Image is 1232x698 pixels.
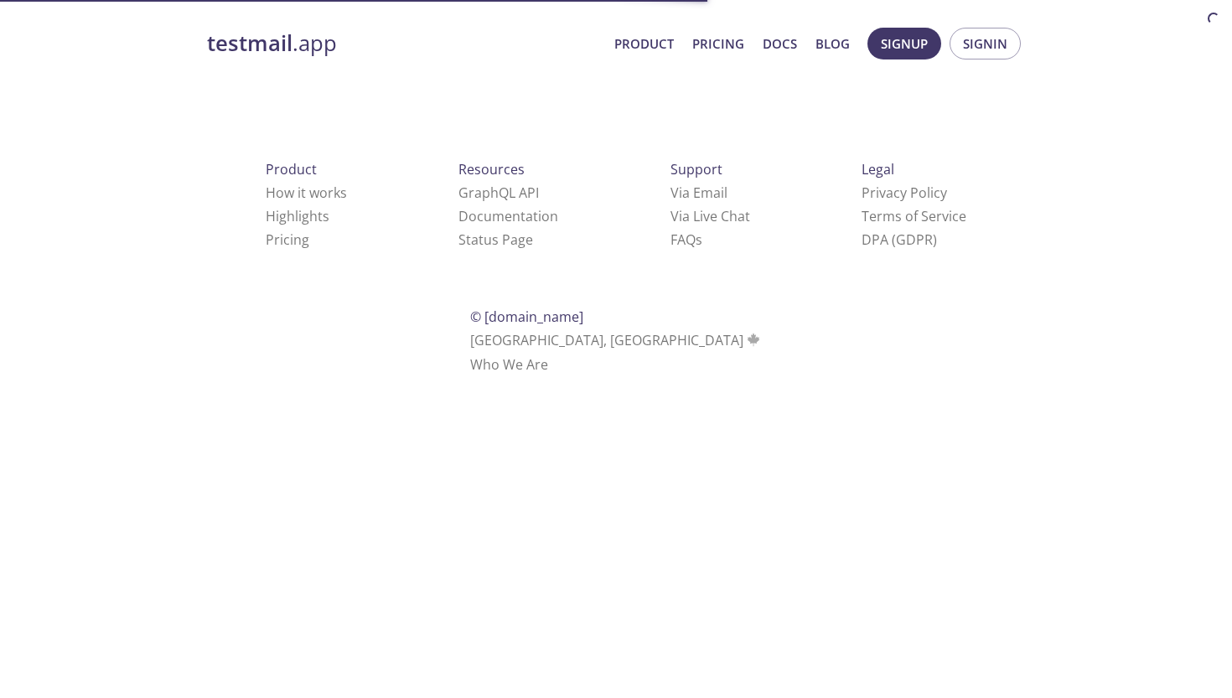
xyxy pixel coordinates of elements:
[458,160,525,178] span: Resources
[266,160,317,178] span: Product
[963,33,1007,54] span: Signin
[470,331,763,349] span: [GEOGRAPHIC_DATA], [GEOGRAPHIC_DATA]
[692,33,744,54] a: Pricing
[862,184,947,202] a: Privacy Policy
[458,184,539,202] a: GraphQL API
[862,230,937,249] a: DPA (GDPR)
[670,207,750,225] a: Via Live Chat
[458,207,558,225] a: Documentation
[763,33,797,54] a: Docs
[815,33,850,54] a: Blog
[862,160,894,178] span: Legal
[670,230,702,249] a: FAQ
[670,160,722,178] span: Support
[862,207,966,225] a: Terms of Service
[458,230,533,249] a: Status Page
[266,230,309,249] a: Pricing
[881,33,928,54] span: Signup
[670,184,727,202] a: Via Email
[696,230,702,249] span: s
[207,29,601,58] a: testmail.app
[470,355,548,374] a: Who We Are
[470,308,583,326] span: © [DOMAIN_NAME]
[266,184,347,202] a: How it works
[950,28,1021,59] button: Signin
[266,207,329,225] a: Highlights
[867,28,941,59] button: Signup
[207,28,292,58] strong: testmail
[614,33,674,54] a: Product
